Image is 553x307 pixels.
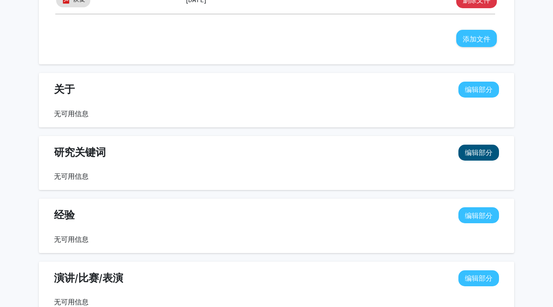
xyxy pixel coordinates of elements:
button: 编辑关于 [458,82,499,98]
font: 无可用信息 [54,298,89,306]
font: 添加文件 [463,35,490,43]
font: 编辑部分 [465,85,493,94]
font: 无可用信息 [54,172,89,180]
font: 编辑部分 [465,211,493,220]
font: 无可用信息 [54,235,89,244]
iframe: 聊天 [6,268,37,301]
font: 关于 [54,82,75,96]
button: 编辑经验 [458,207,499,223]
font: 无可用信息 [54,109,89,118]
font: 编辑部分 [465,148,493,157]
button: 添加文件 [456,30,497,47]
font: 经验 [54,208,75,222]
button: 编辑研究关键词 [458,145,499,161]
font: 演讲/比赛/表演 [54,271,123,285]
font: 研究关键词 [54,146,106,159]
button: 编辑演讲/比赛/表演 [458,270,499,286]
font: 编辑部分 [465,274,493,282]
